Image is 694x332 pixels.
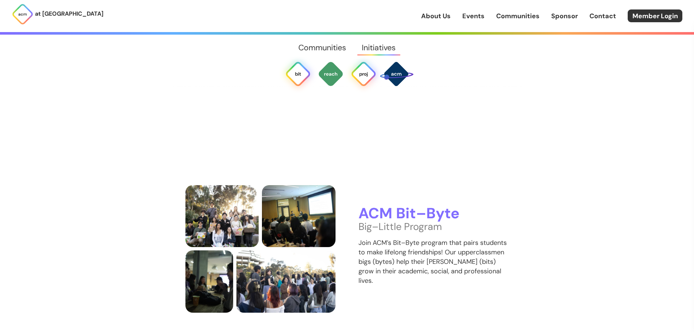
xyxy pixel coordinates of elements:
a: at [GEOGRAPHIC_DATA] [12,3,103,25]
img: members at bit byte allocation [236,250,336,313]
img: ACM Projects [350,61,377,87]
img: ACM Outreach [318,61,344,87]
img: VP Membership Tony presents tips for success for the bit byte program [262,185,336,247]
img: one or two trees in the bit byte program [185,185,259,247]
a: Member Login [628,9,682,22]
img: members talk over some tapioca express "boba" [185,250,234,313]
a: Communities [290,35,354,61]
p: Join ACM’s Bit–Byte program that pairs students to make lifelong friendships! Our upperclassmen b... [358,238,509,285]
h3: ACM Bit–Byte [358,206,509,222]
img: Bit Byte [285,61,311,87]
a: Initiatives [354,35,404,61]
img: SPACE [379,56,413,91]
a: Contact [589,11,616,21]
a: Sponsor [551,11,578,21]
p: Big–Little Program [358,222,509,231]
img: ACM Logo [12,3,34,25]
p: at [GEOGRAPHIC_DATA] [35,9,103,19]
a: Events [462,11,485,21]
a: About Us [421,11,451,21]
a: Communities [496,11,540,21]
